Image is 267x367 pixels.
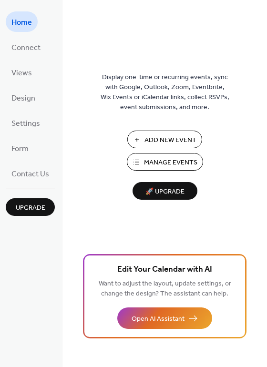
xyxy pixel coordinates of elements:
[11,142,29,156] span: Form
[11,167,49,182] span: Contact Us
[6,112,46,133] a: Settings
[127,131,202,148] button: Add New Event
[16,203,45,213] span: Upgrade
[6,62,38,82] a: Views
[144,135,196,145] span: Add New Event
[6,198,55,216] button: Upgrade
[127,153,203,171] button: Manage Events
[11,41,41,55] span: Connect
[6,11,38,32] a: Home
[6,37,46,57] a: Connect
[101,72,229,112] span: Display one-time or recurring events, sync with Google, Outlook, Zoom, Eventbrite, Wix Events or ...
[144,158,197,168] span: Manage Events
[11,15,32,30] span: Home
[11,116,40,131] span: Settings
[11,91,35,106] span: Design
[133,182,197,200] button: 🚀 Upgrade
[99,277,231,300] span: Want to adjust the layout, update settings, or change the design? The assistant can help.
[6,87,41,108] a: Design
[6,163,55,183] a: Contact Us
[132,314,185,324] span: Open AI Assistant
[138,185,192,198] span: 🚀 Upgrade
[6,138,34,158] a: Form
[117,263,212,276] span: Edit Your Calendar with AI
[117,307,212,329] button: Open AI Assistant
[11,66,32,81] span: Views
